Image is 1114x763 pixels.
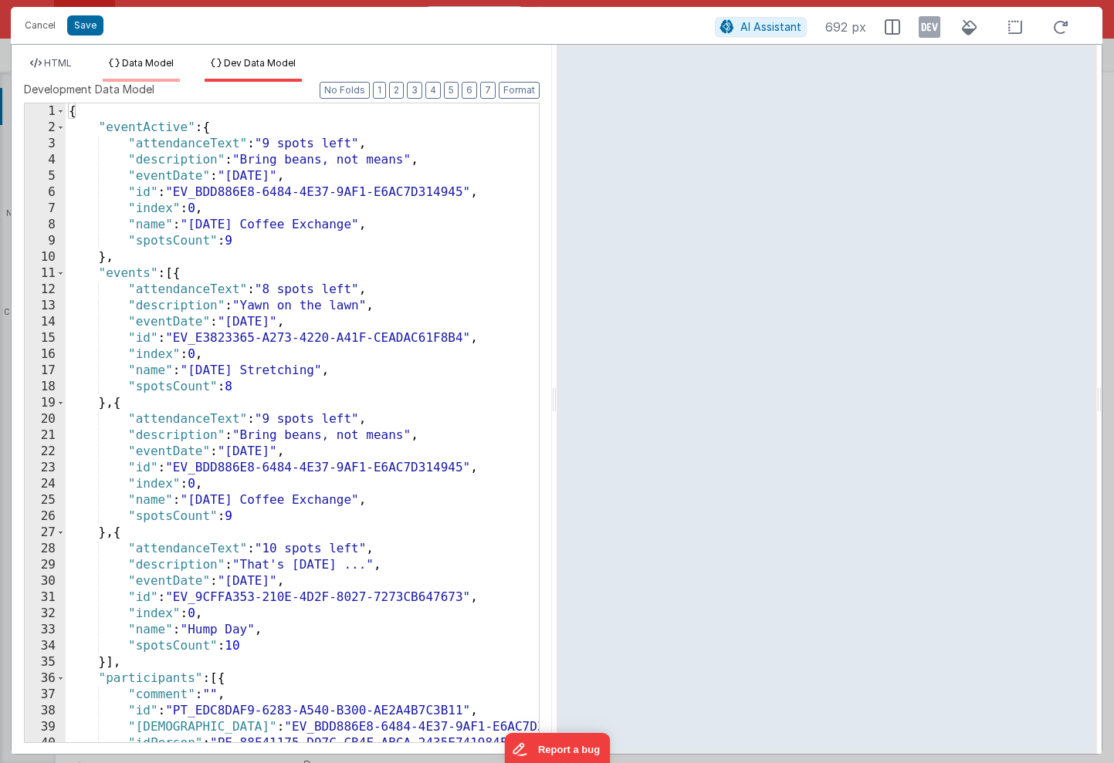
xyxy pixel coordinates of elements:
[25,233,66,249] div: 9
[25,136,66,152] div: 3
[25,541,66,557] div: 28
[25,411,66,427] div: 20
[25,460,66,476] div: 23
[25,265,66,282] div: 11
[67,15,103,35] button: Save
[25,103,66,120] div: 1
[825,18,866,36] span: 692 px
[444,82,459,99] button: 5
[25,573,66,589] div: 30
[24,82,154,97] span: Development Data Model
[740,20,801,33] span: AI Assistant
[25,589,66,606] div: 31
[25,379,66,395] div: 18
[17,15,63,36] button: Cancel
[25,120,66,136] div: 2
[425,82,441,99] button: 4
[499,82,540,99] button: Format
[462,82,477,99] button: 6
[25,184,66,201] div: 6
[25,557,66,573] div: 29
[25,654,66,670] div: 35
[25,525,66,541] div: 27
[373,82,386,99] button: 1
[25,476,66,492] div: 24
[25,638,66,654] div: 34
[25,298,66,314] div: 13
[25,395,66,411] div: 19
[25,735,66,751] div: 40
[25,622,66,638] div: 33
[25,249,66,265] div: 10
[407,82,422,99] button: 3
[25,508,66,525] div: 26
[122,57,174,69] span: Data Model
[25,152,66,168] div: 4
[389,82,404,99] button: 2
[25,168,66,184] div: 5
[25,282,66,298] div: 12
[25,314,66,330] div: 14
[25,703,66,719] div: 38
[25,670,66,687] div: 36
[44,57,72,69] span: HTML
[25,492,66,508] div: 25
[25,606,66,622] div: 32
[480,82,496,99] button: 7
[25,719,66,735] div: 39
[25,427,66,444] div: 21
[25,346,66,363] div: 16
[25,687,66,703] div: 37
[224,57,296,69] span: Dev Data Model
[25,217,66,233] div: 8
[25,444,66,460] div: 22
[25,201,66,217] div: 7
[25,330,66,346] div: 15
[320,82,370,99] button: No Folds
[25,363,66,379] div: 17
[715,17,807,37] button: AI Assistant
